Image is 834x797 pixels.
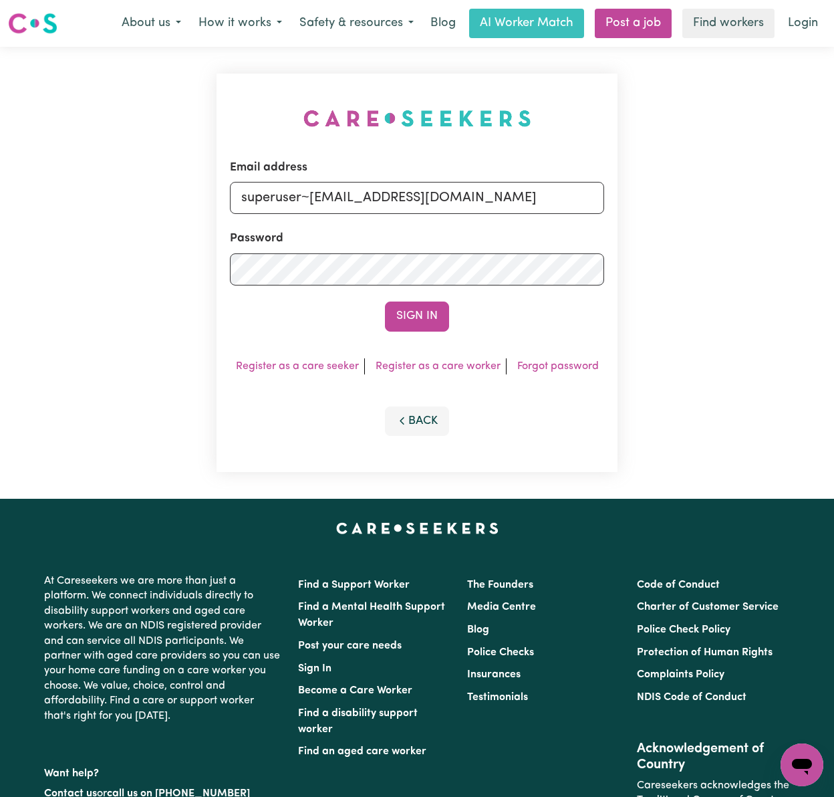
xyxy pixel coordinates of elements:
[298,663,331,674] a: Sign In
[298,602,445,629] a: Find a Mental Health Support Worker
[298,708,418,735] a: Find a disability support worker
[467,669,521,680] a: Insurances
[469,9,584,38] a: AI Worker Match
[298,580,410,590] a: Find a Support Worker
[236,361,359,372] a: Register as a care seeker
[230,159,307,177] label: Email address
[44,761,282,781] p: Want help?
[637,647,773,658] a: Protection of Human Rights
[637,741,790,773] h2: Acknowledgement of Country
[385,302,449,331] button: Sign In
[637,692,746,703] a: NDIS Code of Conduct
[298,746,426,757] a: Find an aged care worker
[467,580,533,590] a: The Founders
[376,361,501,372] a: Register as a care worker
[8,8,57,39] a: Careseekers logo
[467,692,528,703] a: Testimonials
[780,9,826,38] a: Login
[637,669,724,680] a: Complaints Policy
[298,641,402,651] a: Post your care needs
[336,523,499,534] a: Careseekers home page
[230,182,604,214] input: Email address
[230,230,283,247] label: Password
[113,9,190,37] button: About us
[190,9,291,37] button: How it works
[595,9,672,38] a: Post a job
[385,407,449,436] button: Back
[422,9,464,38] a: Blog
[291,9,422,37] button: Safety & resources
[467,602,536,612] a: Media Centre
[682,9,775,38] a: Find workers
[8,11,57,35] img: Careseekers logo
[298,685,412,696] a: Become a Care Worker
[637,624,730,635] a: Police Check Policy
[781,744,823,786] iframe: Button to launch messaging window
[637,602,779,612] a: Charter of Customer Service
[467,624,489,635] a: Blog
[467,647,534,658] a: Police Checks
[44,568,282,729] p: At Careseekers we are more than just a platform. We connect individuals directly to disability su...
[637,580,720,590] a: Code of Conduct
[517,361,599,372] a: Forgot password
